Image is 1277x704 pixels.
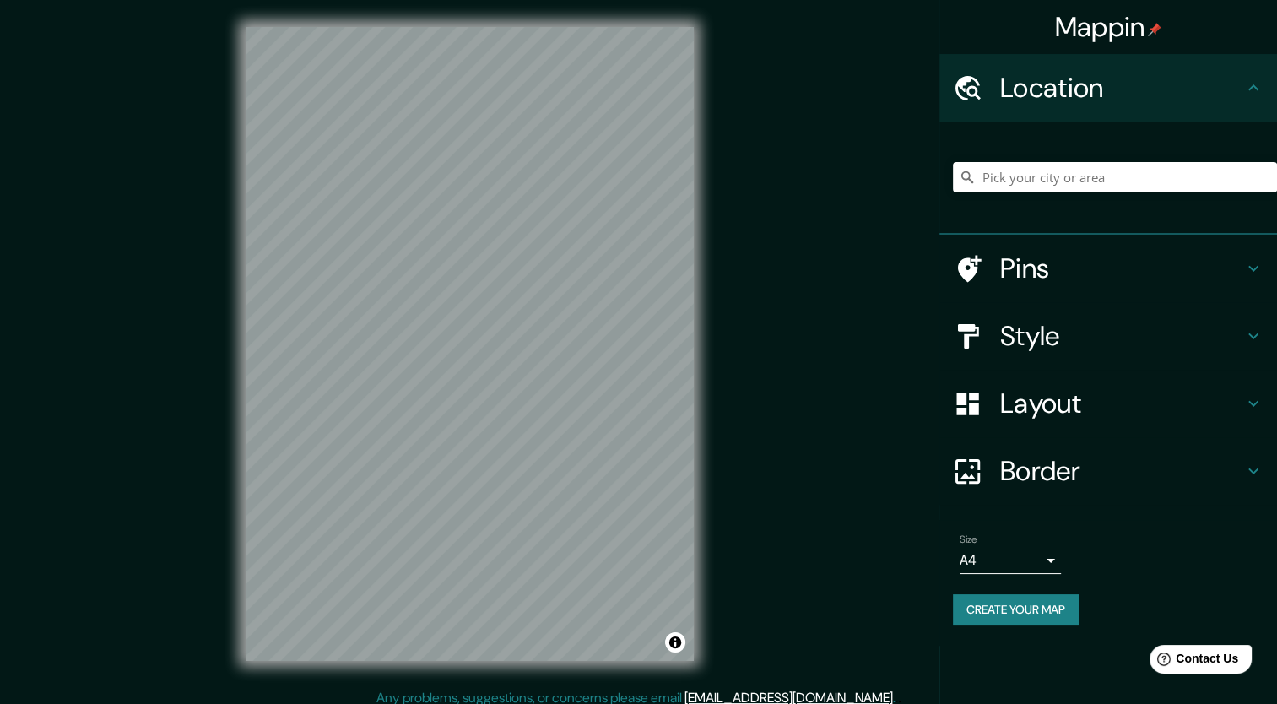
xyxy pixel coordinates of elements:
h4: Border [1000,454,1243,488]
canvas: Map [246,27,694,661]
h4: Layout [1000,387,1243,420]
label: Size [960,533,977,547]
div: Border [939,437,1277,505]
div: A4 [960,547,1061,574]
h4: Style [1000,319,1243,353]
h4: Location [1000,71,1243,105]
button: Create your map [953,594,1079,625]
button: Toggle attribution [665,632,685,653]
input: Pick your city or area [953,162,1277,192]
div: Style [939,302,1277,370]
iframe: Help widget launcher [1127,638,1258,685]
div: Layout [939,370,1277,437]
h4: Mappin [1055,10,1162,44]
div: Location [939,54,1277,122]
h4: Pins [1000,252,1243,285]
div: Pins [939,235,1277,302]
img: pin-icon.png [1148,23,1161,36]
